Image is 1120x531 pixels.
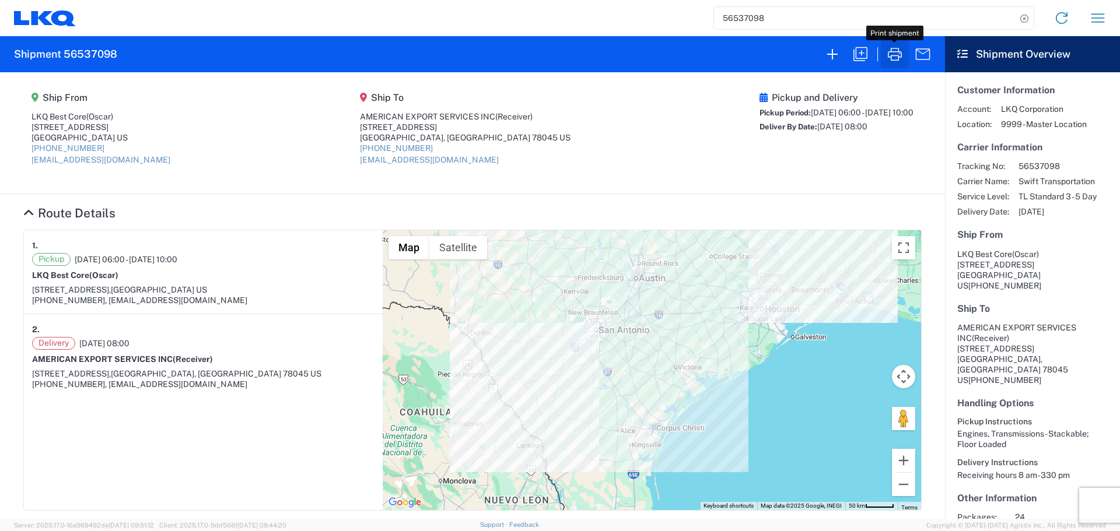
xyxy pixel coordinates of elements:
div: Engines, Transmissions - Stackable; Floor Loaded [957,428,1108,449]
div: [STREET_ADDRESS] [32,122,170,132]
span: [PHONE_NUMBER] [968,375,1041,385]
button: Drag Pegman onto the map to open Street View [892,407,915,430]
span: (Oscar) [86,112,113,121]
span: [DATE] 06:00 - [DATE] 10:00 [811,108,914,117]
span: Delivery Date: [957,206,1009,217]
span: 56537098 [1019,161,1097,171]
button: Show satellite imagery [429,236,487,259]
span: TL Standard 3 - 5 Day [1019,191,1097,202]
span: [STREET_ADDRESS], [32,369,111,378]
span: [DATE] 06:00 - [DATE] 10:00 [75,254,177,265]
span: (Oscar) [1012,249,1039,259]
span: [PHONE_NUMBER] [968,281,1041,290]
h5: Handling Options [957,398,1108,409]
strong: AMERICAN EXPORT SERVICES INC [32,354,213,364]
img: Google [386,495,424,510]
span: [DATE] 08:00 [79,338,129,349]
button: Show street map [388,236,429,259]
span: Map data ©2025 Google, INEGI [761,502,842,509]
h5: Other Information [957,493,1108,504]
strong: 1. [32,238,38,253]
a: Open this area in Google Maps (opens a new window) [386,495,424,510]
h2: Shipment 56537098 [14,47,117,61]
button: Zoom in [892,449,915,472]
span: [STREET_ADDRESS], [32,285,111,294]
button: Toggle fullscreen view [892,236,915,259]
button: Keyboard shortcuts [703,502,754,510]
span: Tracking No: [957,161,1009,171]
span: LKQ Best Core [957,249,1012,259]
button: Map Scale: 50 km per 46 pixels [845,502,898,510]
div: [PHONE_NUMBER], [EMAIL_ADDRESS][DOMAIN_NAME] [32,379,374,389]
div: [GEOGRAPHIC_DATA] US [32,132,170,143]
h5: Ship To [360,92,570,103]
button: Map camera controls [892,365,915,388]
h5: Ship To [957,303,1108,314]
span: [DATE] [1019,206,1097,217]
a: [PHONE_NUMBER] [360,143,433,153]
span: 50 km [849,502,865,509]
span: Copyright © [DATE]-[DATE] Agistix Inc., All Rights Reserved [926,520,1106,530]
span: [STREET_ADDRESS] [957,260,1034,269]
span: 9999 - Master Location [1001,119,1087,129]
h5: Ship From [32,92,170,103]
span: (Oscar) [89,270,118,280]
span: Carrier Name: [957,176,1009,187]
span: LKQ Corporation [1001,104,1087,114]
a: [PHONE_NUMBER] [32,143,104,153]
span: Pickup Period: [759,108,811,117]
span: 24 [1015,512,1115,522]
span: (Receiver) [173,354,213,364]
div: LKQ Best Core [32,111,170,122]
a: Support [480,521,509,528]
span: [GEOGRAPHIC_DATA] US [111,285,207,294]
span: [DATE] 09:51:12 [108,522,154,529]
header: Shipment Overview [945,36,1120,72]
h5: Pickup and Delivery [759,92,914,103]
h5: Carrier Information [957,142,1108,153]
h5: Ship From [957,229,1108,240]
address: [GEOGRAPHIC_DATA] US [957,249,1108,291]
a: [EMAIL_ADDRESS][DOMAIN_NAME] [32,155,170,164]
h6: Pickup Instructions [957,417,1108,427]
a: [EMAIL_ADDRESS][DOMAIN_NAME] [360,155,499,164]
span: Deliver By Date: [759,122,817,131]
span: Location: [957,119,992,129]
div: [PHONE_NUMBER], [EMAIL_ADDRESS][DOMAIN_NAME] [32,295,374,305]
strong: LKQ Best Core [32,270,118,280]
address: [GEOGRAPHIC_DATA], [GEOGRAPHIC_DATA] 78045 US [957,322,1108,385]
span: (Receiver) [972,333,1009,343]
a: Terms [901,504,918,511]
span: Packages: [957,512,1006,522]
div: AMERICAN EXPORT SERVICES INC [360,111,570,122]
button: Zoom out [892,473,915,496]
span: Account: [957,104,992,114]
span: (Receiver) [495,112,533,121]
div: Receiving hours 8 am- 330 pm [957,470,1108,480]
span: [DATE] 08:44:20 [237,522,286,529]
span: Client: 2025.17.0-5dd568f [159,522,286,529]
span: AMERICAN EXPORT SERVICES INC [STREET_ADDRESS] [957,323,1076,353]
span: [DATE] 08:00 [817,122,867,131]
h5: Customer Information [957,85,1108,96]
div: [GEOGRAPHIC_DATA], [GEOGRAPHIC_DATA] 78045 US [360,132,570,143]
span: Server: 2025.17.0-16a969492de [14,522,154,529]
span: Swift Transportation [1019,176,1097,187]
div: [STREET_ADDRESS] [360,122,570,132]
span: Delivery [32,337,75,350]
span: [GEOGRAPHIC_DATA], [GEOGRAPHIC_DATA] 78045 US [111,369,321,378]
a: Feedback [509,521,539,528]
h6: Delivery Instructions [957,458,1108,467]
span: Service Level: [957,191,1009,202]
span: Pickup [32,253,71,266]
strong: 2. [32,322,40,337]
input: Shipment, tracking or reference number [714,7,1016,29]
a: Hide Details [23,206,116,220]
